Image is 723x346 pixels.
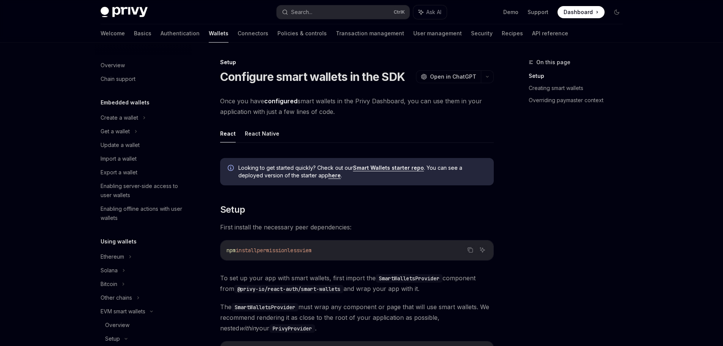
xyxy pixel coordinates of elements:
button: Search...CtrlK [277,5,410,19]
img: dark logo [101,7,148,17]
span: Setup [220,204,245,216]
div: Setup [220,58,494,66]
h1: Configure smart wallets in the SDK [220,70,405,84]
button: Toggle dark mode [611,6,623,18]
button: React [220,125,236,142]
a: Smart Wallets starter repo [353,164,424,171]
a: Authentication [161,24,200,43]
a: Enabling offline actions with user wallets [95,202,192,225]
div: Overview [105,321,129,330]
a: Enabling server-side access to user wallets [95,179,192,202]
div: Export a wallet [101,168,137,177]
a: configured [264,97,298,105]
a: Overview [95,318,192,332]
a: Welcome [101,24,125,43]
a: Recipes [502,24,523,43]
button: Open in ChatGPT [416,70,481,83]
a: Creating smart wallets [529,82,629,94]
a: Chain support [95,72,192,86]
button: React Native [245,125,279,142]
div: Other chains [101,293,132,302]
span: Ctrl K [394,9,405,15]
em: within [239,324,256,332]
span: npm [227,247,236,254]
h5: Using wallets [101,237,137,246]
button: Copy the contents from the code block [465,245,475,255]
span: First install the necessary peer dependencies: [220,222,494,232]
svg: Info [228,165,235,172]
div: Bitcoin [101,280,117,289]
a: Security [471,24,493,43]
span: The must wrap any component or page that will use smart wallets. We recommend rendering it as clo... [220,302,494,333]
a: Overview [95,58,192,72]
a: API reference [532,24,568,43]
span: Once you have smart wallets in the Privy Dashboard, you can use them in your application with jus... [220,96,494,117]
h5: Embedded wallets [101,98,150,107]
a: Transaction management [336,24,404,43]
span: Ask AI [426,8,441,16]
a: Basics [134,24,151,43]
code: @privy-io/react-auth/smart-wallets [234,285,343,293]
a: Support [528,8,548,16]
code: SmartWalletsProvider [376,274,443,283]
a: Demo [503,8,518,16]
div: Overview [101,61,125,70]
span: Open in ChatGPT [430,73,476,81]
span: permissionless [257,247,299,254]
a: Dashboard [558,6,605,18]
a: Policies & controls [277,24,327,43]
div: Get a wallet [101,127,130,136]
a: Overriding paymaster context [529,94,629,106]
div: Enabling server-side access to user wallets [101,182,187,200]
code: SmartWalletsProvider [232,303,298,311]
span: On this page [536,58,570,67]
button: Ask AI [477,245,487,255]
div: Create a wallet [101,113,138,122]
code: PrivyProvider [269,324,315,333]
a: here [328,172,341,179]
span: viem [299,247,312,254]
a: Connectors [238,24,268,43]
div: Ethereum [101,252,124,261]
div: Chain support [101,74,135,84]
div: Search... [291,8,312,17]
a: Setup [529,70,629,82]
span: Dashboard [564,8,593,16]
div: Update a wallet [101,141,140,150]
span: install [236,247,257,254]
div: Setup [105,334,120,343]
span: To set up your app with smart wallets, first import the component from and wrap your app with it. [220,273,494,294]
div: Enabling offline actions with user wallets [101,204,187,223]
a: Update a wallet [95,138,192,152]
div: Import a wallet [101,154,137,163]
a: Export a wallet [95,166,192,179]
button: Ask AI [413,5,447,19]
div: EVM smart wallets [101,307,145,316]
a: Wallets [209,24,228,43]
div: Solana [101,266,118,275]
span: Looking to get started quickly? Check out our . You can see a deployed version of the starter app . [238,164,486,179]
a: Import a wallet [95,152,192,166]
a: User management [413,24,462,43]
